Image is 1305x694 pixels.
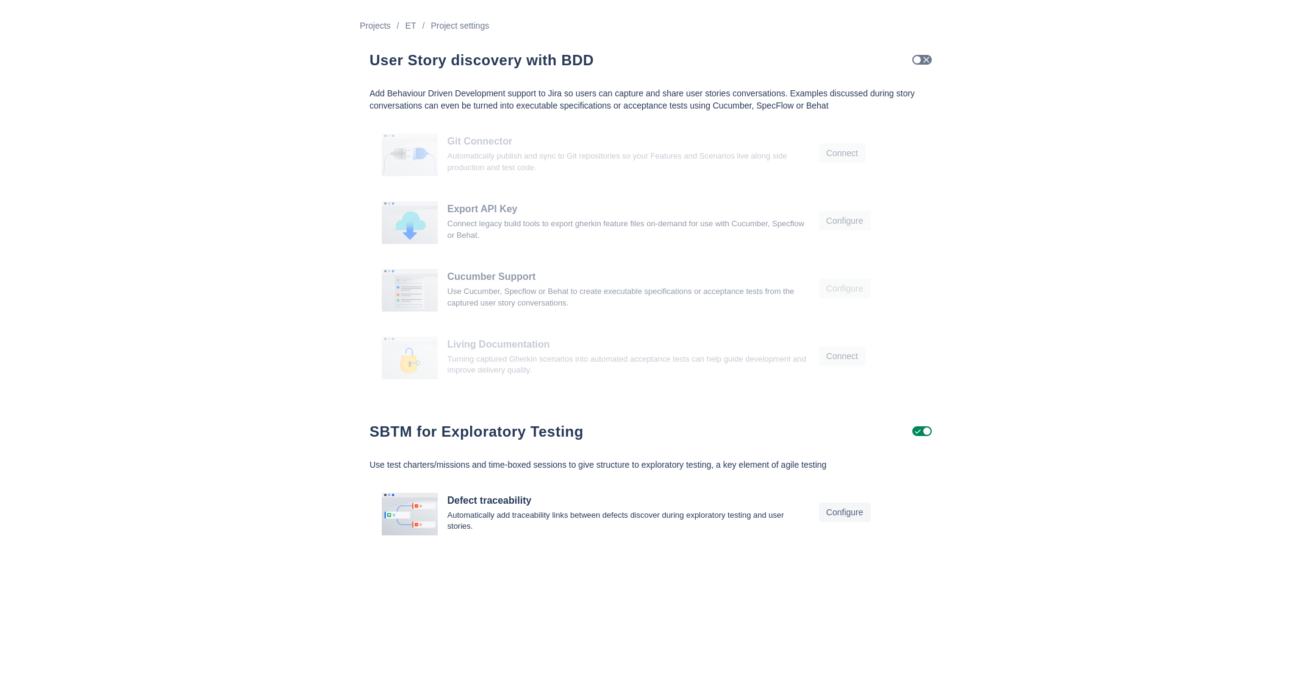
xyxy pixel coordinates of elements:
button: Connect [819,143,865,163]
div: / [416,18,431,33]
h1: SBTM for Exploratory Testing [370,423,840,441]
h3: Git Connector [448,134,809,149]
p: Use test charters/missions and time-boxed sessions to give structure to exploratory testing, a ke... [370,459,935,471]
h1: User Story discovery with BDD [370,51,840,70]
h3: Living Documentation [448,337,809,352]
p: Automatically publish and sync to Git repositories so your Features and Scenarios live along side... [448,151,809,173]
img: vhH2hqtHqhtfwMUtl0c5csJQQAAAABJRU5ErkJggg== [382,269,438,312]
h3: Cucumber Support [448,269,809,284]
h3: Defect traceability [448,493,809,508]
span: Configure [826,211,863,231]
span: Connect [826,346,858,366]
p: Use Cucumber, Specflow or Behat to create executable specifications or acceptance tests from the ... [448,286,809,309]
span: Uncheck [913,426,923,436]
h3: Export API Key [448,201,809,216]
button: Configure [819,211,871,231]
img: PwwcOHj34BvnjR0StUHUAAAAAASUVORK5CYII= [382,493,438,535]
p: Connect legacy build tools to export gherkin feature files on-demand for use with Cucumber, Specf... [448,218,809,241]
button: Connect [819,346,865,366]
a: Projects [360,18,391,33]
p: Automatically add traceability links between defects discover during exploratory testing and user... [448,510,809,532]
img: 2y333a7zPOGPUgP98Dt6g889MBDDz38N21tVM8cWutFAAAAAElFTkSuQmCC [382,201,438,244]
img: frLO3nNNOywAAAABJRU5ErkJggg== [382,134,438,176]
span: Configure [826,279,863,298]
img: e52e3d1eb0d6909af0b0184d9594f73b.png [382,337,438,379]
a: Project settings [431,18,489,33]
span: Configure [826,503,863,522]
button: Configure [819,279,871,298]
p: Add Behaviour Driven Development support to Jira so users can capture and share user stories conv... [370,88,935,112]
div: / [391,18,406,33]
span: Connect [826,143,858,163]
span: Check [921,55,931,65]
p: Turning captured Gherkin scenarios into automated acceptance tests can help guide development and... [448,354,809,376]
a: ET [406,18,417,33]
button: Configure [819,503,871,522]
